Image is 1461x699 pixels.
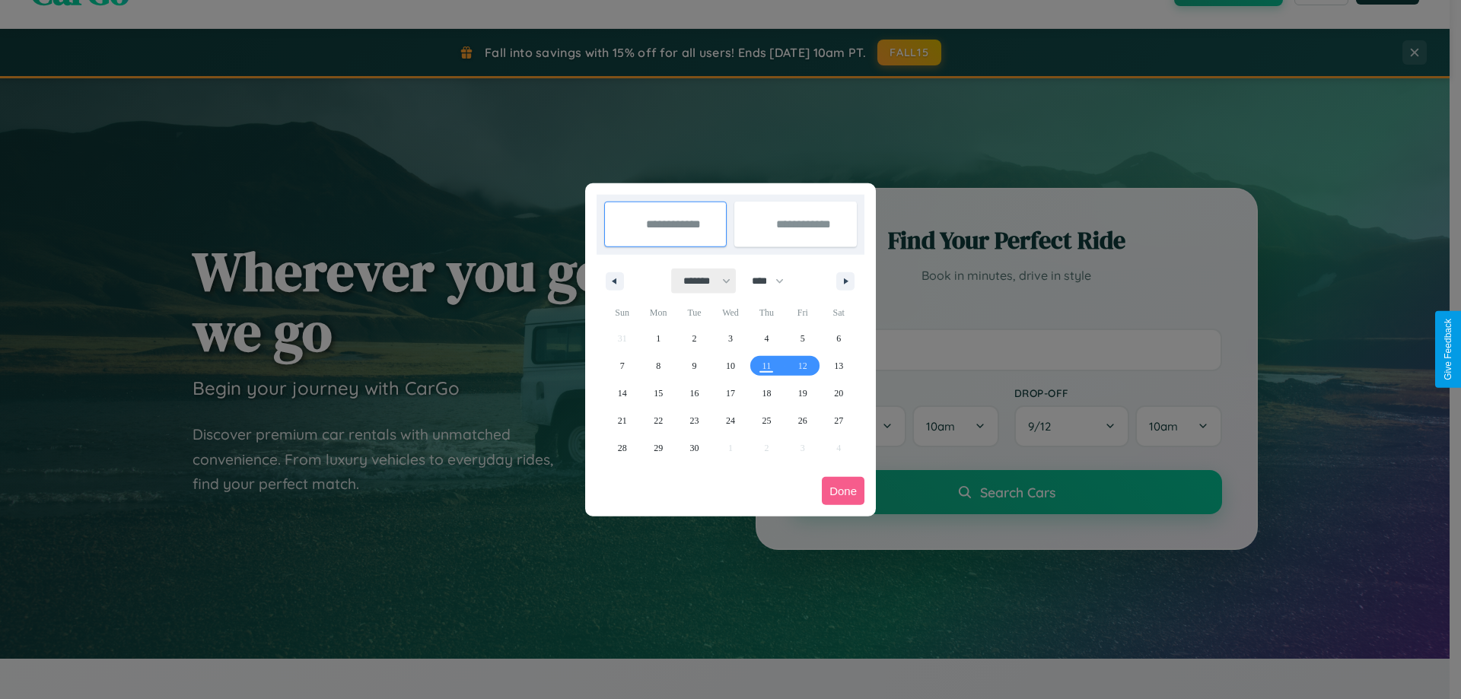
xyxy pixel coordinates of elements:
span: 2 [692,325,697,352]
button: 23 [676,407,712,434]
span: Fri [785,300,820,325]
span: 30 [690,434,699,462]
button: 13 [821,352,857,380]
span: 14 [618,380,627,407]
span: 18 [762,380,771,407]
span: Sat [821,300,857,325]
span: 29 [654,434,663,462]
span: 28 [618,434,627,462]
button: 3 [712,325,748,352]
button: 24 [712,407,748,434]
span: 12 [798,352,807,380]
span: Mon [640,300,676,325]
span: 6 [836,325,841,352]
span: 27 [834,407,843,434]
button: 26 [785,407,820,434]
button: 1 [640,325,676,352]
span: 3 [728,325,733,352]
span: 25 [762,407,771,434]
span: 23 [690,407,699,434]
button: 22 [640,407,676,434]
span: 7 [620,352,625,380]
button: 8 [640,352,676,380]
span: 20 [834,380,843,407]
span: 11 [762,352,772,380]
div: Give Feedback [1443,319,1453,380]
span: 21 [618,407,627,434]
button: 30 [676,434,712,462]
span: 10 [726,352,735,380]
button: 10 [712,352,748,380]
span: 22 [654,407,663,434]
span: 24 [726,407,735,434]
button: Done [822,477,864,505]
button: 21 [604,407,640,434]
button: 2 [676,325,712,352]
span: 15 [654,380,663,407]
span: 16 [690,380,699,407]
span: Sun [604,300,640,325]
button: 15 [640,380,676,407]
span: 1 [656,325,660,352]
span: 9 [692,352,697,380]
span: 4 [764,325,769,352]
button: 28 [604,434,640,462]
span: 5 [801,325,805,352]
button: 25 [749,407,785,434]
button: 11 [749,352,785,380]
span: Thu [749,300,785,325]
button: 19 [785,380,820,407]
span: 8 [656,352,660,380]
button: 18 [749,380,785,407]
span: 19 [798,380,807,407]
button: 6 [821,325,857,352]
button: 4 [749,325,785,352]
span: 13 [834,352,843,380]
button: 7 [604,352,640,380]
button: 16 [676,380,712,407]
span: Wed [712,300,748,325]
span: 26 [798,407,807,434]
span: 17 [726,380,735,407]
span: Tue [676,300,712,325]
button: 20 [821,380,857,407]
button: 14 [604,380,640,407]
button: 5 [785,325,820,352]
button: 9 [676,352,712,380]
button: 29 [640,434,676,462]
button: 27 [821,407,857,434]
button: 12 [785,352,820,380]
button: 17 [712,380,748,407]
